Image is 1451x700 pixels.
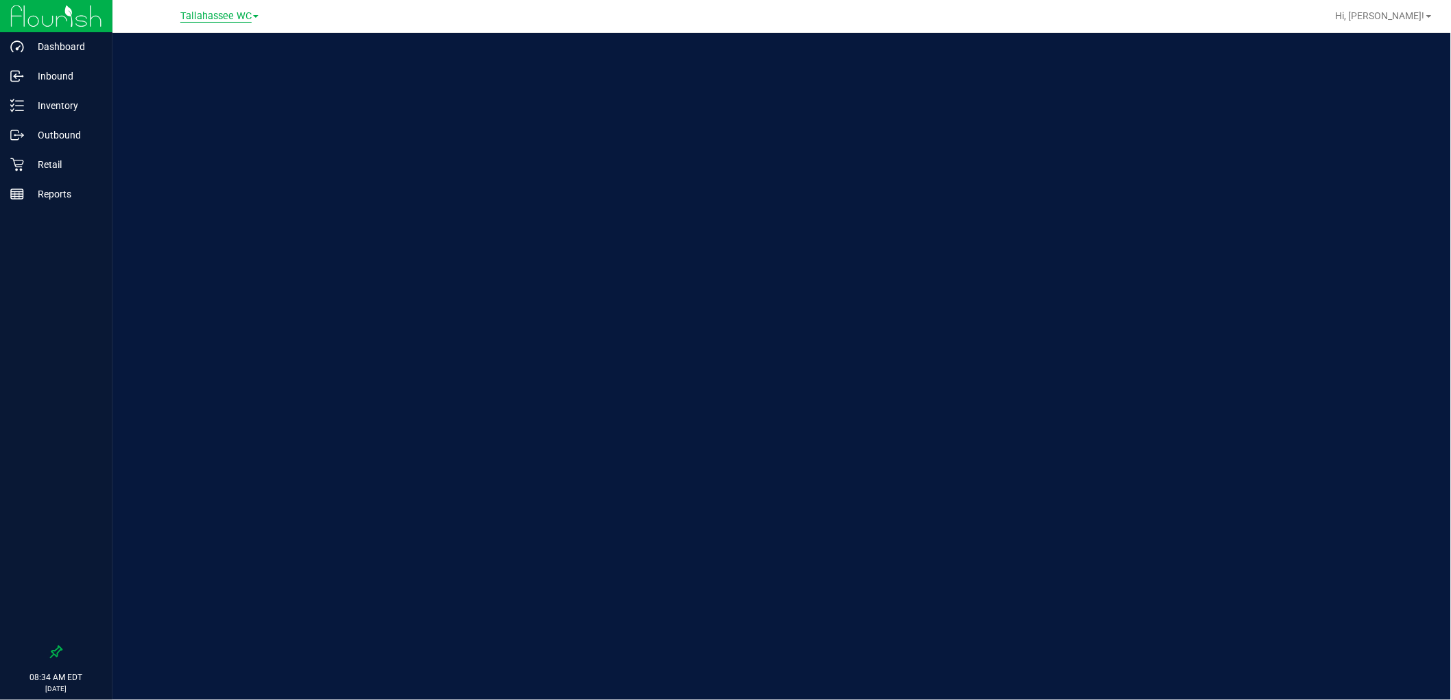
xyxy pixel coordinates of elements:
[24,156,106,173] p: Retail
[10,128,24,142] inline-svg: Outbound
[49,645,63,659] label: Pin the sidebar to full width on large screens
[6,671,106,684] p: 08:34 AM EDT
[10,158,24,171] inline-svg: Retail
[10,187,24,201] inline-svg: Reports
[10,69,24,83] inline-svg: Inbound
[10,40,24,53] inline-svg: Dashboard
[6,684,106,694] p: [DATE]
[24,97,106,114] p: Inventory
[180,10,252,23] span: Tallahassee WC
[24,186,106,202] p: Reports
[24,38,106,55] p: Dashboard
[24,68,106,84] p: Inbound
[10,99,24,112] inline-svg: Inventory
[24,127,106,143] p: Outbound
[1336,10,1425,21] span: Hi, [PERSON_NAME]!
